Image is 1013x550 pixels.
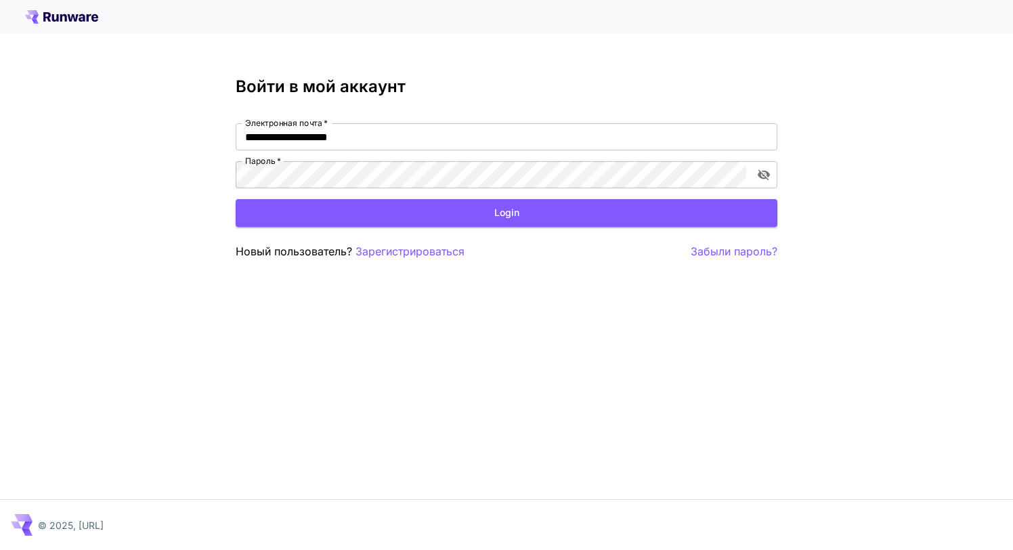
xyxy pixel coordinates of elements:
[245,118,322,128] font: Электронная почта
[236,245,352,258] font: Новый пользователь?
[355,245,465,258] font: Зарегистрироваться
[236,77,406,96] font: Войти в мой аккаунт
[691,245,777,258] font: Забыли пароль?
[355,243,465,260] button: Зарегистрироваться
[236,199,777,227] button: Login
[38,520,104,531] font: © 2025, [URL]
[752,163,776,187] button: включить видимость пароля
[691,243,777,260] button: Забыли пароль?
[245,156,275,166] font: Пароль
